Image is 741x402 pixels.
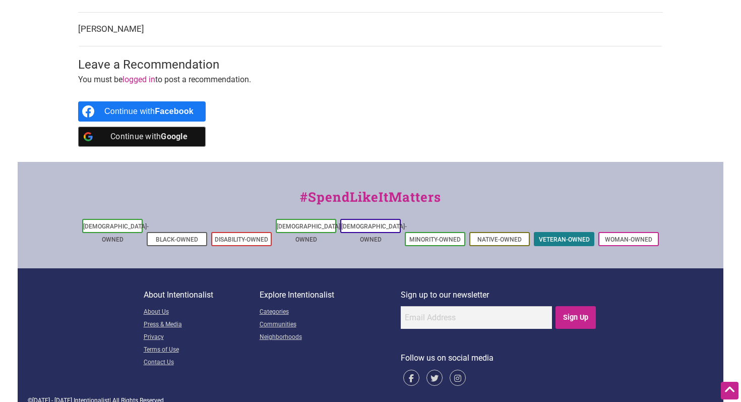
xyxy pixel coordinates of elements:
div: #SpendLikeItMatters [18,187,723,217]
a: Privacy [144,331,260,344]
a: Disability-Owned [215,236,268,243]
a: Continue with <b>Google</b> [78,127,206,147]
p: You must be to post a recommendation. [78,73,663,86]
a: Neighborhoods [260,331,401,344]
a: Press & Media [144,319,260,331]
a: Woman-Owned [605,236,652,243]
td: [PERSON_NAME] [78,13,663,46]
a: Communities [260,319,401,331]
b: Google [161,132,188,141]
a: Contact Us [144,357,260,369]
p: Explore Intentionalist [260,289,401,302]
p: Follow us on social media [401,352,598,365]
b: Facebook [155,107,194,116]
a: Native-Owned [477,236,522,243]
a: Minority-Owned [409,236,461,243]
a: Veteran-Owned [539,236,590,243]
a: [DEMOGRAPHIC_DATA]-Owned [83,223,149,243]
a: Black-Owned [156,236,198,243]
div: Continue with [104,127,194,147]
div: Continue with [104,101,194,122]
a: [DEMOGRAPHIC_DATA]-Owned [341,223,407,243]
p: Sign up to our newsletter [401,289,598,302]
p: About Intentionalist [144,289,260,302]
a: Continue with <b>Facebook</b> [78,101,206,122]
div: Scroll Back to Top [721,382,738,399]
input: Sign Up [555,306,596,329]
a: [DEMOGRAPHIC_DATA]-Owned [277,223,342,243]
a: logged in [122,75,155,84]
a: Terms of Use [144,344,260,357]
a: Categories [260,306,401,319]
h3: Leave a Recommendation [78,56,663,74]
a: About Us [144,306,260,319]
input: Email Address [401,306,552,329]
